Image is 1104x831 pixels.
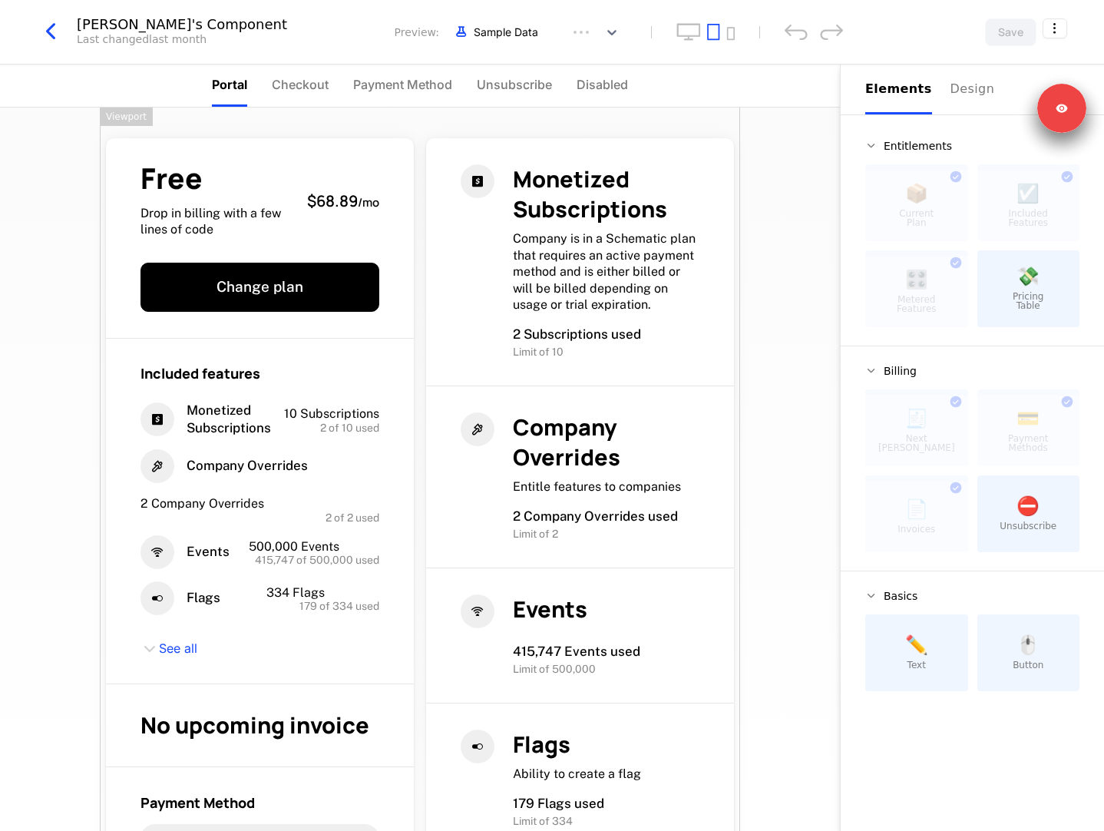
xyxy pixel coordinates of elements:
[299,601,379,611] span: 179 of 334 used
[513,231,696,312] span: Company is in a Schematic plan that requires an active payment method and is either billed or wil...
[884,591,917,601] span: Basics
[676,23,701,41] button: desktop
[140,364,260,382] span: Included features
[985,18,1036,46] button: Save
[513,815,573,827] span: Limit of 334
[140,640,159,658] i: chevron-down
[865,80,932,98] div: Elements
[100,108,153,126] div: Viewport
[513,508,678,524] span: 2 Company Overrides used
[513,766,641,781] span: Ability to create a flag
[513,663,596,675] span: Limit of 500,000
[307,190,358,211] span: $68.89
[1013,660,1043,670] span: Button
[266,585,325,600] span: 334 Flags
[140,164,295,193] span: Free
[187,402,272,437] span: Monetized Subscriptions
[140,793,255,812] span: Payment Method
[272,75,329,94] span: Checkout
[820,24,843,40] div: redo
[513,644,640,659] span: 415,747 Events used
[865,65,1079,114] div: Choose Sub Page
[77,18,287,31] div: [PERSON_NAME]'s Component
[1016,636,1040,654] span: 🖱️
[577,75,628,94] span: Disabled
[320,422,379,433] span: 2 of 10 used
[140,263,379,312] button: Change plan
[726,27,735,41] button: mobile
[140,205,295,238] span: Drop in billing with a few lines of code
[187,457,308,475] span: Company Overrides
[950,80,1000,98] div: Design
[284,406,379,421] span: 10 Subscriptions
[461,594,494,628] i: signal
[513,326,641,342] span: 2 Subscriptions used
[461,730,494,763] i: boolean-on
[785,24,808,40] div: undo
[1016,267,1040,286] span: 💸
[1000,521,1056,531] span: Unsubscribe
[884,366,917,376] span: Billing
[513,479,681,494] span: Entitle features to companies
[461,164,494,198] i: cashapp
[353,75,452,94] span: Payment Method
[461,412,494,446] i: hammer
[326,512,379,523] span: 2 of 2 used
[513,164,667,224] span: Monetized Subscriptions
[907,660,926,670] span: Text
[358,194,379,210] sub: / mo
[249,539,339,554] span: 500,000 Events
[140,581,174,615] i: boolean-on
[707,23,720,41] button: tablet
[513,796,604,811] span: 179 Flags used
[255,555,379,565] span: 415,747 of 500,000 used
[513,729,570,760] span: Flags
[187,589,220,607] span: Flags
[513,594,587,624] span: Events
[905,636,928,654] span: ✏️
[140,449,174,483] i: hammer
[477,75,552,94] span: Unsubscribe
[212,75,247,94] span: Portal
[513,346,564,358] span: Limit of 10
[395,25,439,40] span: Preview:
[140,535,174,569] i: signal
[884,141,952,151] span: Entitlements
[77,31,207,47] div: Last changed last month
[140,496,264,511] span: 2 Company Overrides
[187,543,230,561] span: Events
[140,402,174,436] i: cashapp
[1043,18,1067,38] button: Select action
[140,710,369,740] span: No upcoming invoice
[513,528,558,540] span: Limit of 2
[1013,292,1043,310] span: Pricing Table
[513,412,620,472] span: Company Overrides
[159,641,197,657] span: See all
[1016,497,1040,515] span: ⛔️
